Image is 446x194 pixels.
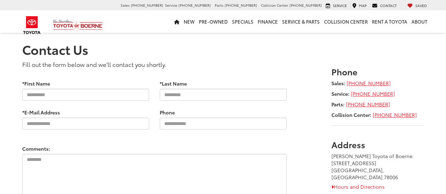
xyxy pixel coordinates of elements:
[331,111,371,118] strong: Collision Center:
[331,90,349,97] strong: Service:
[22,80,50,87] label: *First Name
[230,10,256,33] a: Specials
[53,19,103,31] img: Vic Vaughan Toyota of Boerne
[331,140,424,149] h3: Address
[346,101,390,108] a: [PHONE_NUMBER]
[280,10,322,33] a: Service & Parts: Opens in a new tab
[256,10,280,33] a: Finance
[261,2,288,8] span: Collision Center
[373,111,417,118] a: [PHONE_NUMBER]
[409,10,429,33] a: About
[331,152,424,181] address: [PERSON_NAME] Toyota of Boerne [STREET_ADDRESS] [GEOGRAPHIC_DATA], [GEOGRAPHIC_DATA] 78006
[350,3,368,8] a: Map
[22,109,60,116] label: *E-Mail Address
[182,10,197,33] a: New
[178,2,211,8] span: [PHONE_NUMBER]
[22,145,50,152] label: Comments:
[370,3,398,8] a: Contact
[215,2,224,8] span: Parts
[351,90,395,97] a: [PHONE_NUMBER]
[331,183,385,190] a: Hours and Directions
[131,2,163,8] span: [PHONE_NUMBER]
[22,60,287,68] p: Fill out the form below and we'll contact you shortly.
[331,101,344,108] strong: Parts:
[225,2,257,8] span: [PHONE_NUMBER]
[415,3,427,8] span: Saved
[331,67,424,76] h3: Phone
[172,10,182,33] a: Home
[289,2,322,8] span: [PHONE_NUMBER]
[380,3,397,8] span: Contact
[405,3,429,8] a: My Saved Vehicles
[160,80,187,87] label: *Last Name
[333,3,347,8] span: Service
[331,80,345,87] strong: Sales:
[359,3,367,8] span: Map
[19,14,45,37] img: Toyota
[165,2,177,8] span: Service
[160,109,175,116] label: Phone
[324,3,349,8] a: Service
[22,42,424,56] h1: Contact Us
[370,10,409,33] a: Rent a Toyota
[197,10,230,33] a: Pre-Owned
[347,80,391,87] a: [PHONE_NUMBER]
[121,2,130,8] span: Sales
[322,10,370,33] a: Collision Center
